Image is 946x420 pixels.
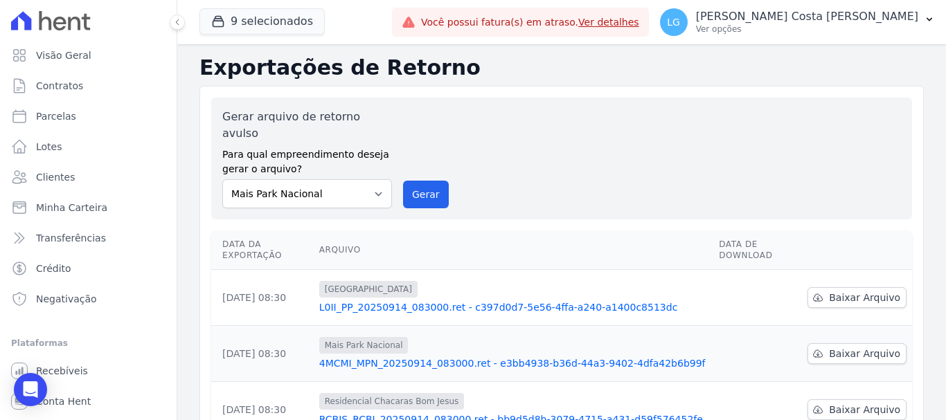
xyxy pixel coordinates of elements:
[36,292,97,306] span: Negativação
[403,181,449,208] button: Gerar
[36,48,91,62] span: Visão Geral
[211,270,314,326] td: [DATE] 08:30
[314,230,713,270] th: Arquivo
[222,142,392,176] label: Para qual empreendimento deseja gerar o arquivo?
[696,10,918,24] p: [PERSON_NAME] Costa [PERSON_NAME]
[11,335,166,351] div: Plataformas
[6,42,171,69] a: Visão Geral
[36,201,107,214] span: Minha Carteira
[649,3,946,42] button: LG [PERSON_NAME] Costa [PERSON_NAME] Ver opções
[6,72,171,100] a: Contratos
[319,393,465,410] span: Residencial Chacaras Bom Jesus
[319,281,418,298] span: [GEOGRAPHIC_DATA]
[6,387,171,415] a: Conta Hent
[6,163,171,191] a: Clientes
[14,373,47,406] div: Open Intercom Messenger
[319,337,409,354] span: Mais Park Nacional
[36,364,88,378] span: Recebíveis
[6,357,171,385] a: Recebíveis
[36,231,106,245] span: Transferências
[36,79,83,93] span: Contratos
[6,102,171,130] a: Parcelas
[6,194,171,221] a: Minha Carteira
[199,8,325,35] button: 9 selecionados
[211,230,314,270] th: Data da Exportação
[6,224,171,252] a: Transferências
[6,255,171,282] a: Crédito
[36,170,75,184] span: Clientes
[36,394,91,408] span: Conta Hent
[807,287,907,308] a: Baixar Arquivo
[421,15,639,30] span: Você possui fatura(s) em atraso.
[199,55,924,80] h2: Exportações de Retorno
[36,109,76,123] span: Parcelas
[319,356,708,370] a: 4MCMI_MPN_20250914_083000.ret - e3bb4938-b36d-44a3-9402-4dfa42b6b99f
[319,300,708,314] a: L0II_PP_20250914_083000.ret - c397d0d7-5e56-4ffa-a240-a1400c8513dc
[36,262,71,275] span: Crédito
[829,347,900,360] span: Baixar Arquivo
[222,109,392,142] label: Gerar arquivo de retorno avulso
[6,285,171,313] a: Negativação
[36,140,62,154] span: Lotes
[829,291,900,304] span: Baixar Arquivo
[829,403,900,417] span: Baixar Arquivo
[578,17,639,28] a: Ver detalhes
[807,343,907,364] a: Baixar Arquivo
[667,17,680,27] span: LG
[713,230,802,270] th: Data de Download
[211,326,314,382] td: [DATE] 08:30
[807,399,907,420] a: Baixar Arquivo
[696,24,918,35] p: Ver opções
[6,133,171,161] a: Lotes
